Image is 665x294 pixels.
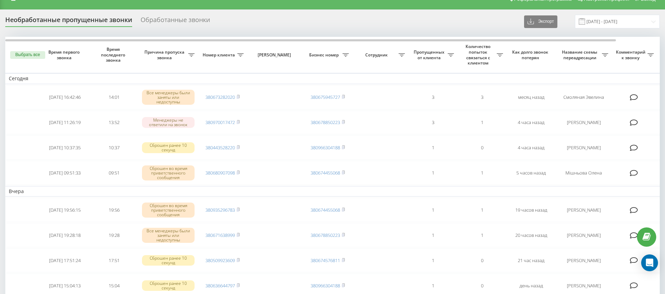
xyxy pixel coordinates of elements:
[253,52,297,58] span: [PERSON_NAME]
[408,111,457,135] td: 3
[40,86,89,109] td: [DATE] 16:42:46
[89,248,138,272] td: 17:51
[507,248,556,272] td: 21 час назад
[311,207,340,213] a: 380674455068
[40,111,89,135] td: [DATE] 11:26:19
[457,86,507,109] td: 3
[457,136,507,159] td: 0
[89,161,138,185] td: 09:51
[142,49,188,60] span: Причина пропуска звонка
[142,165,195,181] div: Сброшен во время приветственного сообщения
[205,144,235,151] a: 380443528220
[89,198,138,222] td: 19:56
[142,228,195,243] div: Все менеджеры были заняты или недоступны
[307,52,342,58] span: Бизнес номер
[202,52,237,58] span: Номер клиента
[205,232,235,238] a: 380671638999
[311,170,340,176] a: 380674455068
[141,16,210,27] div: Обработанные звонки
[95,47,133,63] span: Время последнего звонка
[524,15,557,28] button: Экспорт
[89,86,138,109] td: 14:01
[559,49,602,60] span: Название схемы переадресации
[10,51,45,59] button: Выбрать все
[615,49,647,60] span: Комментарий к звонку
[408,86,457,109] td: 3
[641,254,658,271] div: Open Intercom Messenger
[556,161,612,185] td: Мішньова Олена
[556,248,612,272] td: [PERSON_NAME]
[408,161,457,185] td: 1
[205,119,235,125] a: 380970017472
[457,223,507,247] td: 1
[408,223,457,247] td: 1
[142,142,195,153] div: Сброшен ранее 10 секунд
[142,255,195,266] div: Сброшен ранее 10 секунд
[40,136,89,159] td: [DATE] 10:37:35
[142,90,195,105] div: Все менеджеры были заняты или недоступны
[507,111,556,135] td: 4 часа назад
[457,111,507,135] td: 1
[356,52,399,58] span: Сотрудник
[89,223,138,247] td: 19:28
[408,248,457,272] td: 1
[556,223,612,247] td: [PERSON_NAME]
[457,198,507,222] td: 1
[512,49,550,60] span: Как долго звонок потерян
[311,232,340,238] a: 380678850223
[142,203,195,218] div: Сброшен во время приветственного сообщения
[507,161,556,185] td: 5 часов назад
[40,198,89,222] td: [DATE] 19:56:15
[205,170,235,176] a: 380680907098
[457,248,507,272] td: 0
[142,117,195,128] div: Менеджеры не ответили на звонок
[311,144,340,151] a: 380966304188
[507,223,556,247] td: 20 часов назад
[89,136,138,159] td: 10:37
[205,257,235,264] a: 380509923609
[507,136,556,159] td: 4 часа назад
[205,94,235,100] a: 380673282020
[40,161,89,185] td: [DATE] 09:51:33
[205,207,235,213] a: 380935296783
[311,257,340,264] a: 380674576811
[556,136,612,159] td: [PERSON_NAME]
[457,161,507,185] td: 1
[412,49,448,60] span: Пропущенных от клиента
[311,282,340,289] a: 380966304188
[556,111,612,135] td: [PERSON_NAME]
[461,44,497,66] span: Количество попыток связаться с клиентом
[40,248,89,272] td: [DATE] 17:51:24
[311,94,340,100] a: 380675945727
[556,86,612,109] td: Смоляная Эвелина
[408,136,457,159] td: 1
[5,16,132,27] div: Необработанные пропущенные звонки
[205,282,235,289] a: 380636644797
[507,86,556,109] td: месяц назад
[46,49,84,60] span: Время первого звонка
[556,198,612,222] td: [PERSON_NAME]
[311,119,340,125] a: 380678850223
[89,111,138,135] td: 13:52
[142,280,195,291] div: Сброшен ранее 10 секунд
[507,198,556,222] td: 19 часов назад
[40,223,89,247] td: [DATE] 19:28:18
[408,198,457,222] td: 1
